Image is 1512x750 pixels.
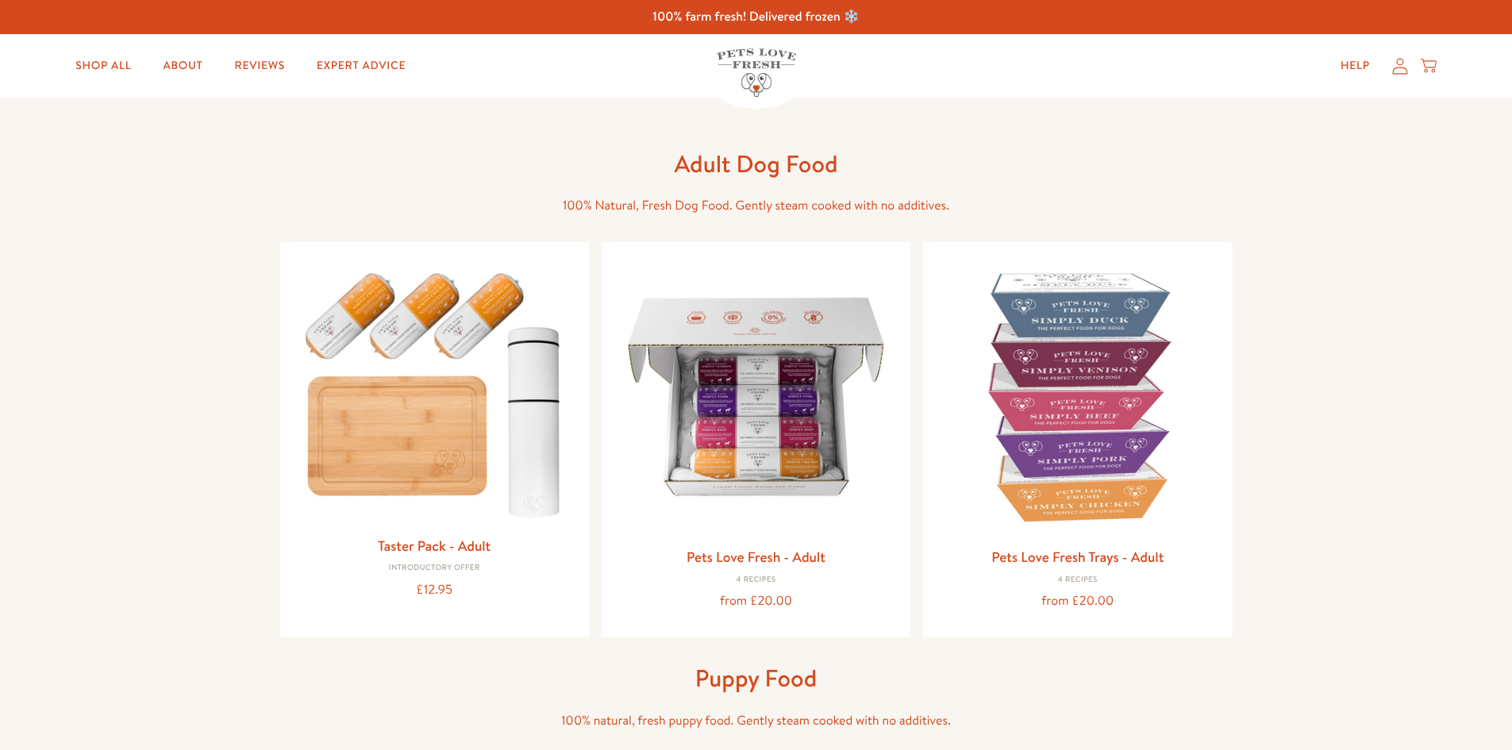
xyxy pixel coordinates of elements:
a: Taster Pack - Adult [378,536,491,556]
a: Reviews [222,50,298,82]
a: Expert Advice [304,50,418,82]
img: Pets Love Fresh - Adult [614,255,898,538]
span: 100% Natural, Fresh Dog Food. Gently steam cooked with no additives. [563,197,949,214]
img: Taster Pack - Adult [293,255,576,527]
h1: Adult Dog Food [502,148,1010,179]
img: Pets Love Fresh [717,48,796,97]
div: 4 Recipes [614,575,898,585]
h1: Puppy Food [502,663,1010,694]
div: 4 Recipes [936,575,1219,585]
a: Pets Love Fresh - Adult [687,547,825,567]
div: Introductory Offer [293,563,576,573]
a: Help [1328,50,1383,82]
a: Pets Love Fresh Trays - Adult [991,547,1164,567]
div: £12.95 [293,579,576,601]
div: from £20.00 [936,590,1219,612]
span: 100% natural, fresh puppy food. Gently steam cooked with no additives. [561,712,951,729]
div: from £20.00 [614,590,898,612]
img: Pets Love Fresh Trays - Adult [936,255,1219,538]
a: About [150,50,215,82]
a: Shop All [63,50,144,82]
